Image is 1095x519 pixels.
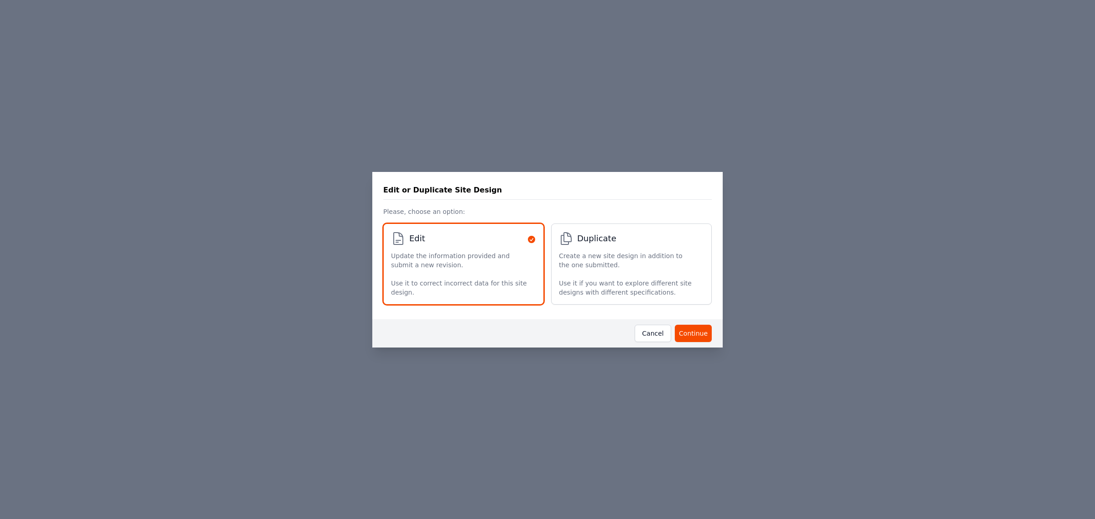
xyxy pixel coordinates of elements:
p: Create a new site design in addition to the one submitted. [559,251,695,270]
span: Duplicate [577,232,616,245]
p: Please, choose an option: [383,200,712,216]
p: Use it to correct incorrect data for this site design. [391,279,527,297]
h3: Edit or Duplicate Site Design [383,185,502,196]
p: Update the information provided and submit a new revision. [391,251,527,270]
span: Edit [409,232,425,245]
button: Continue [675,325,712,342]
p: Use it if you want to explore different site designs with different specifications. [559,279,695,297]
button: Cancel [635,325,671,342]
